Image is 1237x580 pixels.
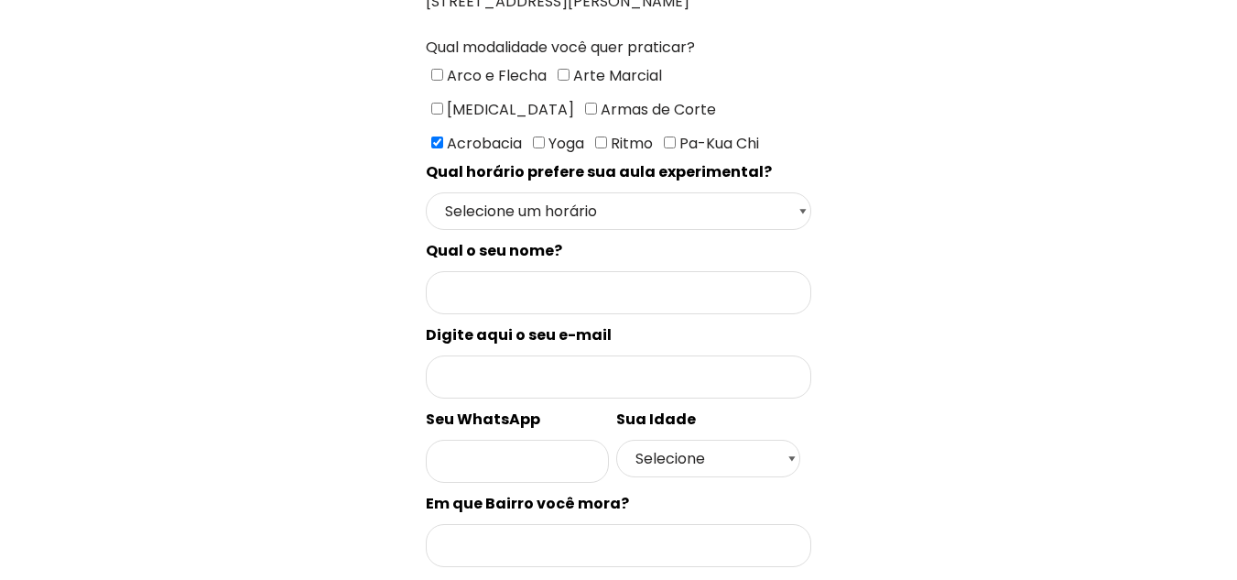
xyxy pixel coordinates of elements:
spam: Em que Bairro você mora? [426,493,629,514]
input: Yoga [533,137,545,148]
input: Ritmo [595,137,607,148]
span: Yoga [545,133,584,154]
span: Arte Marcial [570,65,662,86]
spam: Seu WhatsApp [426,409,540,430]
input: Armas de Corte [585,103,597,115]
span: Acrobacia [443,133,522,154]
spam: Qual o seu nome? [426,240,562,261]
span: Armas de Corte [597,99,716,120]
input: Arte Marcial [558,69,570,81]
spam: Qual horário prefere sua aula experimental? [426,161,772,182]
spam: Digite aqui o seu e-mail [426,324,612,345]
input: Arco e Flecha [431,69,443,81]
input: [MEDICAL_DATA] [431,103,443,115]
span: [MEDICAL_DATA] [443,99,574,120]
spam: Sua Idade [616,409,696,430]
input: Acrobacia [431,137,443,148]
span: Pa-Kua Chi [676,133,759,154]
span: Ritmo [607,133,653,154]
span: Arco e Flecha [443,65,547,86]
input: Pa-Kua Chi [664,137,676,148]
